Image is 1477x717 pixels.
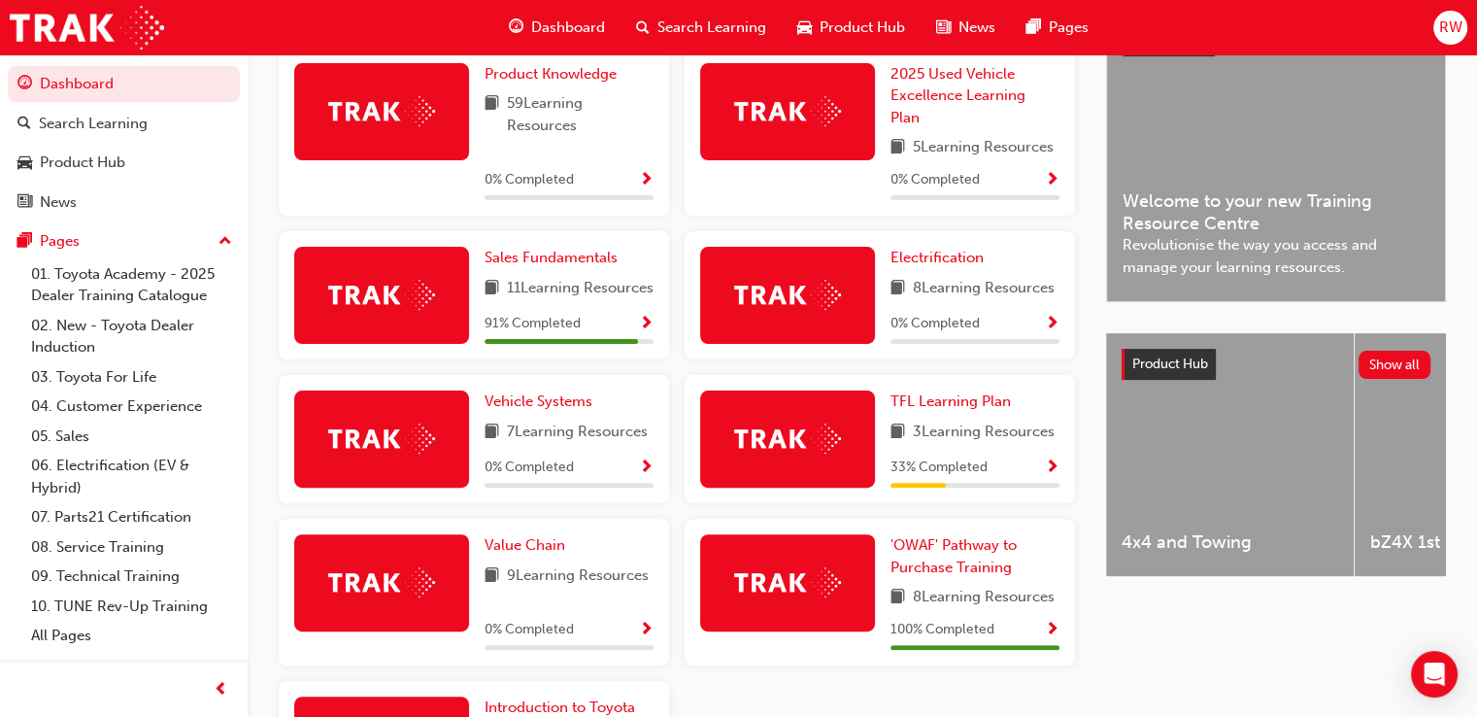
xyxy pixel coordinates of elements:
[1045,172,1059,189] span: Show Progress
[23,311,240,362] a: 02. New - Toyota Dealer Induction
[40,230,80,253] div: Pages
[8,62,240,223] button: DashboardSearch LearningProduct HubNews
[328,424,435,454] img: Trak
[890,63,1059,129] a: 2025 Used Vehicle Excellence Learning Plan
[1011,8,1104,48] a: pages-iconPages
[509,16,523,40] span: guage-icon
[890,619,994,641] span: 100 % Completed
[639,312,654,336] button: Show Progress
[1122,531,1338,554] span: 4x4 and Towing
[17,76,32,93] span: guage-icon
[890,247,991,269] a: Electrification
[639,172,654,189] span: Show Progress
[958,17,995,39] span: News
[890,457,988,479] span: 33 % Completed
[485,249,618,266] span: Sales Fundamentals
[639,460,654,477] span: Show Progress
[8,66,240,102] a: Dashboard
[1438,17,1461,39] span: RW
[820,17,905,39] span: Product Hub
[485,534,573,557] a: Value Chain
[40,191,77,214] div: News
[23,422,240,452] a: 05. Sales
[485,564,499,589] span: book-icon
[40,152,125,174] div: Product Hub
[23,392,240,422] a: 04. Customer Experience
[1106,9,1446,302] a: Latest NewsShow allWelcome to your new Training Resource CentreRevolutionise the way you access a...
[890,536,1017,576] span: 'OWAF' Pathway to Purchase Training
[1359,351,1431,379] button: Show all
[23,621,240,651] a: All Pages
[23,562,240,592] a: 09. Technical Training
[639,168,654,192] button: Show Progress
[890,313,980,335] span: 0 % Completed
[39,113,148,135] div: Search Learning
[1045,456,1059,480] button: Show Progress
[328,96,435,126] img: Trak
[10,6,164,50] img: Trak
[734,96,841,126] img: Trak
[507,564,649,589] span: 9 Learning Resources
[507,421,648,445] span: 7 Learning Resources
[1045,168,1059,192] button: Show Progress
[485,536,565,554] span: Value Chain
[890,391,1019,413] a: TFL Learning Plan
[913,586,1055,610] span: 8 Learning Resources
[639,622,654,639] span: Show Progress
[890,65,1025,126] span: 2025 Used Vehicle Excellence Learning Plan
[23,502,240,532] a: 07. Parts21 Certification
[639,456,654,480] button: Show Progress
[890,534,1059,578] a: 'OWAF' Pathway to Purchase Training
[1045,316,1059,333] span: Show Progress
[218,229,232,255] span: up-icon
[328,567,435,597] img: Trak
[890,421,905,445] span: book-icon
[485,277,499,301] span: book-icon
[1132,356,1208,372] span: Product Hub
[1123,234,1429,278] span: Revolutionise the way you access and manage your learning resources.
[23,532,240,563] a: 08. Service Training
[485,421,499,445] span: book-icon
[17,194,32,212] span: news-icon
[1411,651,1458,698] div: Open Intercom Messenger
[485,63,624,85] a: Product Knowledge
[485,391,600,413] a: Vehicle Systems
[1026,16,1041,40] span: pages-icon
[8,223,240,259] button: Pages
[1049,17,1089,39] span: Pages
[890,586,905,610] span: book-icon
[485,619,574,641] span: 0 % Completed
[485,92,499,136] span: book-icon
[913,277,1055,301] span: 8 Learning Resources
[797,16,812,40] span: car-icon
[1045,622,1059,639] span: Show Progress
[639,618,654,642] button: Show Progress
[1433,11,1467,45] button: RW
[913,136,1054,160] span: 5 Learning Resources
[214,678,228,702] span: prev-icon
[936,16,951,40] span: news-icon
[921,8,1011,48] a: news-iconNews
[657,17,766,39] span: Search Learning
[485,169,574,191] span: 0 % Completed
[485,457,574,479] span: 0 % Completed
[636,16,650,40] span: search-icon
[485,393,592,410] span: Vehicle Systems
[23,592,240,622] a: 10. TUNE Rev-Up Training
[17,116,31,133] span: search-icon
[507,92,654,136] span: 59 Learning Resources
[1045,618,1059,642] button: Show Progress
[8,185,240,221] a: News
[485,247,625,269] a: Sales Fundamentals
[890,169,980,191] span: 0 % Completed
[734,424,841,454] img: Trak
[1045,312,1059,336] button: Show Progress
[23,362,240,393] a: 03. Toyota For Life
[890,249,984,266] span: Electrification
[621,8,782,48] a: search-iconSearch Learning
[23,451,240,502] a: 06. Electrification (EV & Hybrid)
[485,313,581,335] span: 91 % Completed
[1123,190,1429,234] span: Welcome to your new Training Resource Centre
